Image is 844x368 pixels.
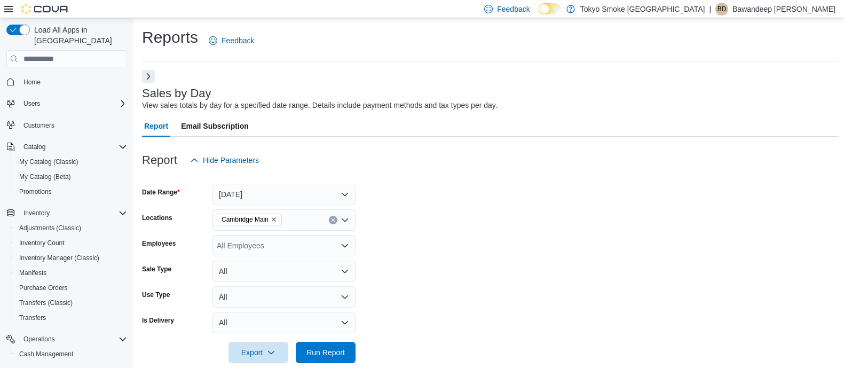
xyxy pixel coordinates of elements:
button: Clear input [329,216,337,224]
button: Transfers [11,310,131,325]
a: Customers [19,119,59,132]
span: Transfers (Classic) [15,296,127,309]
button: Cash Management [11,347,131,362]
span: Adjustments (Classic) [19,224,81,232]
span: Email Subscription [181,115,249,137]
div: Bawandeep Dhesi [715,3,728,15]
span: Catalog [19,140,127,153]
span: My Catalog (Beta) [19,173,71,181]
button: All [212,312,356,333]
span: Promotions [15,185,127,198]
a: Manifests [15,267,51,279]
button: Operations [19,333,59,346]
span: Cambridge Main [222,214,269,225]
button: Remove Cambridge Main from selection in this group [271,216,277,223]
p: | [709,3,711,15]
label: Is Delivery [142,316,174,325]
span: Cash Management [19,350,73,358]
span: Operations [23,335,55,343]
button: Next [142,70,155,83]
p: Tokyo Smoke [GEOGRAPHIC_DATA] [580,3,705,15]
span: Adjustments (Classic) [15,222,127,234]
button: Inventory Manager (Classic) [11,250,131,265]
button: [DATE] [212,184,356,205]
a: Purchase Orders [15,281,72,294]
a: Inventory Manager (Classic) [15,252,104,264]
input: Dark Mode [539,3,561,14]
label: Date Range [142,188,180,197]
span: Transfers [15,311,127,324]
button: Catalog [19,140,50,153]
button: Open list of options [341,241,349,250]
label: Locations [142,214,172,222]
a: Transfers [15,311,50,324]
span: Transfers [19,314,46,322]
span: My Catalog (Classic) [19,158,78,166]
button: Inventory Count [11,236,131,250]
button: Promotions [11,184,131,199]
a: Promotions [15,185,56,198]
span: Purchase Orders [15,281,127,294]
span: Export [235,342,282,363]
a: Transfers (Classic) [15,296,77,309]
span: Run Report [306,347,345,358]
span: Inventory Manager (Classic) [15,252,127,264]
span: Inventory Manager (Classic) [19,254,99,262]
button: Inventory [2,206,131,221]
p: Bawandeep [PERSON_NAME] [732,3,835,15]
label: Use Type [142,291,170,299]
span: Home [19,75,127,88]
label: Employees [142,239,176,248]
button: Catalog [2,139,131,154]
button: Manifests [11,265,131,280]
span: Feedback [222,35,254,46]
button: Operations [2,332,131,347]
span: Transfers (Classic) [19,299,73,307]
div: View sales totals by day for a specified date range. Details include payment methods and tax type... [142,100,498,111]
h3: Sales by Day [142,87,211,100]
span: Promotions [19,187,52,196]
span: Feedback [497,4,530,14]
span: Users [19,97,127,110]
span: My Catalog (Classic) [15,155,127,168]
span: Cambridge Main [217,214,282,225]
button: Transfers (Classic) [11,295,131,310]
button: All [212,286,356,308]
button: Customers [2,118,131,133]
button: My Catalog (Classic) [11,154,131,169]
button: Home [2,74,131,89]
span: Load All Apps in [GEOGRAPHIC_DATA] [30,25,127,46]
label: Sale Type [142,265,171,273]
button: All [212,261,356,282]
button: My Catalog (Beta) [11,169,131,184]
span: My Catalog (Beta) [15,170,127,183]
a: My Catalog (Classic) [15,155,83,168]
button: Open list of options [341,216,349,224]
a: Cash Management [15,348,77,361]
span: Catalog [23,143,45,151]
button: Adjustments (Classic) [11,221,131,236]
span: Inventory Count [15,237,127,249]
span: Users [23,99,40,108]
span: Report [144,115,168,137]
span: Purchase Orders [19,284,68,292]
h3: Report [142,154,177,167]
a: Adjustments (Classic) [15,222,85,234]
img: Cova [21,4,69,14]
a: Feedback [204,30,258,51]
span: Manifests [15,267,127,279]
span: Inventory [23,209,50,217]
button: Run Report [296,342,356,363]
span: Hide Parameters [203,155,259,166]
span: Manifests [19,269,46,277]
span: Inventory [19,207,127,220]
button: Inventory [19,207,54,220]
a: Home [19,76,45,89]
h1: Reports [142,27,198,48]
button: Export [228,342,288,363]
button: Users [2,96,131,111]
button: Purchase Orders [11,280,131,295]
span: Customers [19,119,127,132]
button: Users [19,97,44,110]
